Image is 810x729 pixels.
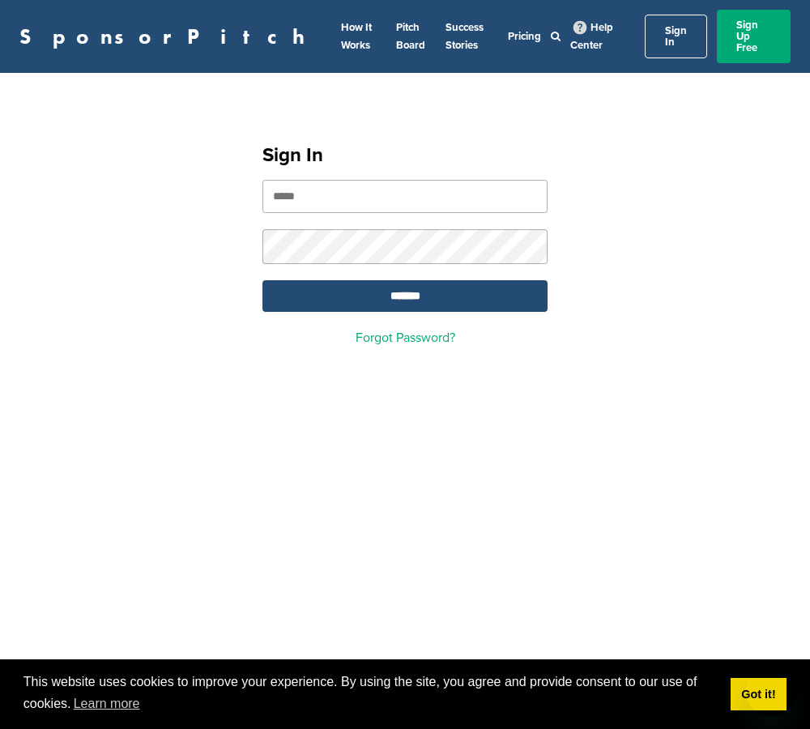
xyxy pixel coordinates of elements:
[19,26,315,47] a: SponsorPitch
[717,10,791,63] a: Sign Up Free
[71,692,143,716] a: learn more about cookies
[745,664,797,716] iframe: Button to launch messaging window
[262,141,548,170] h1: Sign In
[508,30,541,43] a: Pricing
[341,21,372,52] a: How It Works
[731,678,787,710] a: dismiss cookie message
[645,15,707,58] a: Sign In
[356,330,455,346] a: Forgot Password?
[23,672,718,716] span: This website uses cookies to improve your experience. By using the site, you agree and provide co...
[570,18,613,55] a: Help Center
[446,21,484,52] a: Success Stories
[396,21,425,52] a: Pitch Board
